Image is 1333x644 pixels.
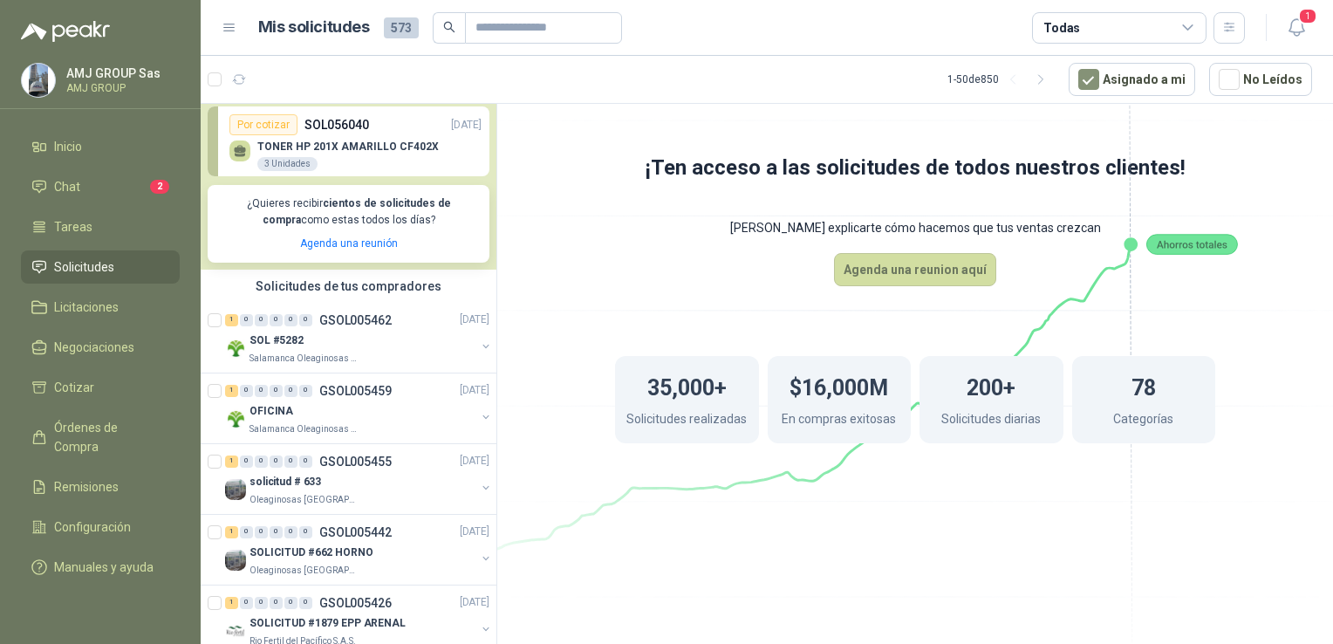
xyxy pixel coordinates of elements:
span: Órdenes de Compra [54,418,163,456]
a: Agenda una reunión [300,237,398,250]
a: Órdenes de Compra [21,411,180,463]
p: GSOL005442 [319,526,392,538]
p: SOLICITUD #662 HORNO [250,545,373,561]
img: Company Logo [225,550,246,571]
p: Salamanca Oleaginosas SAS [250,422,359,436]
span: Remisiones [54,477,119,497]
div: 1 - 50 de 850 [947,65,1055,93]
img: Company Logo [225,479,246,500]
p: [DATE] [451,117,482,134]
div: 0 [240,526,253,538]
div: Todas [1043,18,1080,38]
div: 0 [255,385,268,397]
div: 0 [255,456,268,468]
span: 2 [150,180,169,194]
img: Company Logo [22,64,55,97]
a: Tareas [21,210,180,243]
div: 0 [299,526,312,538]
a: Configuración [21,510,180,544]
div: 0 [299,314,312,326]
p: GSOL005462 [319,314,392,326]
div: 0 [270,314,283,326]
p: En compras exitosas [782,409,896,433]
a: Licitaciones [21,291,180,324]
span: Licitaciones [54,298,119,317]
p: [DATE] [460,594,489,611]
div: 0 [255,526,268,538]
p: GSOL005426 [319,597,392,609]
a: Negociaciones [21,331,180,364]
div: 0 [284,385,297,397]
span: Cotizar [54,378,94,397]
div: 0 [299,456,312,468]
div: 0 [240,314,253,326]
a: Cotizar [21,371,180,404]
span: Inicio [54,137,82,156]
span: 1 [1298,8,1317,24]
p: solicitud # 633 [250,474,321,490]
span: Manuales y ayuda [54,558,154,577]
h1: Mis solicitudes [258,15,370,40]
p: [DATE] [460,524,489,540]
div: 0 [284,314,297,326]
div: 0 [255,597,268,609]
div: 1 [225,314,238,326]
div: 1 [225,597,238,609]
span: Solicitudes [54,257,114,277]
a: Inicio [21,130,180,163]
img: Company Logo [225,338,246,359]
div: 0 [284,456,297,468]
p: OFICINA [250,403,293,420]
div: Por cotizar [229,114,297,135]
p: SOLICITUD #1879 EPP ARENAL [250,615,406,632]
button: No Leídos [1209,63,1312,96]
img: Company Logo [225,408,246,429]
div: 0 [240,385,253,397]
span: Chat [54,177,80,196]
div: 0 [299,597,312,609]
p: GSOL005455 [319,456,392,468]
a: 1 0 0 0 0 0 GSOL005442[DATE] Company LogoSOLICITUD #662 HORNOOleaginosas [GEOGRAPHIC_DATA][PERSON... [225,522,493,578]
img: Company Logo [225,620,246,641]
div: 0 [270,456,283,468]
p: ¿Quieres recibir como estas todos los días? [218,195,479,229]
a: 1 0 0 0 0 0 GSOL005459[DATE] Company LogoOFICINASalamanca Oleaginosas SAS [225,380,493,436]
p: [DATE] [460,382,489,399]
h1: 35,000+ [647,367,727,405]
div: 0 [240,597,253,609]
span: Tareas [54,217,92,236]
p: GSOL005459 [319,385,392,397]
span: search [443,21,455,33]
span: 573 [384,17,419,38]
h1: $16,000M [790,367,888,405]
p: SOL056040 [304,115,369,134]
b: cientos de solicitudes de compra [263,197,451,226]
img: Logo peakr [21,21,110,42]
div: 0 [299,385,312,397]
p: Categorías [1113,409,1173,433]
h1: 78 [1131,367,1156,405]
div: 0 [255,314,268,326]
button: Agenda una reunion aquí [834,253,996,286]
p: AMJ GROUP Sas [66,67,175,79]
div: 1 [225,526,238,538]
a: 1 0 0 0 0 0 GSOL005462[DATE] Company LogoSOL #5282Salamanca Oleaginosas SAS [225,310,493,366]
div: Solicitudes de tus compradores [201,270,496,303]
button: 1 [1281,12,1312,44]
a: Chat2 [21,170,180,203]
div: 1 [225,456,238,468]
span: Negociaciones [54,338,134,357]
p: SOL #5282 [250,332,304,349]
div: 1 [225,385,238,397]
p: Oleaginosas [GEOGRAPHIC_DATA][PERSON_NAME] [250,564,359,578]
p: [DATE] [460,453,489,469]
div: 0 [240,456,253,468]
a: Por cotizarSOL056040[DATE] TONER HP 201X AMARILLO CF402X3 Unidades [208,106,489,176]
a: 1 0 0 0 0 0 GSOL005455[DATE] Company Logosolicitud # 633Oleaginosas [GEOGRAPHIC_DATA][PERSON_NAME] [225,451,493,507]
a: Manuales y ayuda [21,551,180,584]
p: TONER HP 201X AMARILLO CF402X [257,140,439,153]
p: Salamanca Oleaginosas SAS [250,352,359,366]
p: Solicitudes diarias [941,409,1041,433]
p: Solicitudes realizadas [626,409,747,433]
